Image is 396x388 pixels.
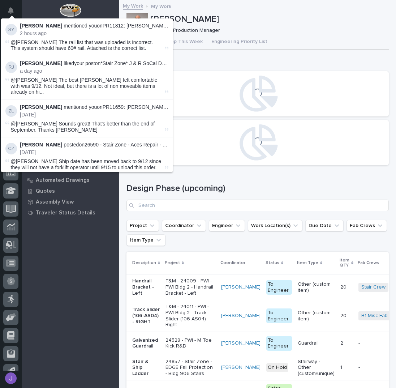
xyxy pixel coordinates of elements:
button: users-avatar [3,371,18,386]
a: [PERSON_NAME] [221,284,261,290]
p: Stairway - Other (custom/unique) [298,359,335,377]
button: Engineer [209,220,245,231]
div: On Hold [266,363,288,372]
div: To Engineer [266,280,292,295]
a: Quotes [22,186,119,196]
a: PR11812: [PERSON_NAME] - Hard Date - 26321 Crane system runways [103,23,267,29]
strong: [PERSON_NAME] [20,60,62,66]
a: 26590 - Stair Zone - Aces Repair - Apartment Complex [85,142,207,148]
p: T&M - 24011 - PWI - PWI Bldg 2 - Track Slider (106-AS04) - Right [165,304,215,328]
a: Traveler Status Details [22,207,119,218]
p: Stair & Ship Ladder [132,359,160,377]
p: Track Slider (106-AS04) - RIGHT [132,307,160,325]
button: To Shop This Week [152,35,207,50]
p: My Work [151,2,171,10]
p: Project [165,259,180,267]
button: Work Location(s) [248,220,302,231]
button: Notifications [3,3,18,18]
span: @[PERSON_NAME] The rail list that was uploaded is incorrect. This system should have 60# rail. At... [11,39,153,51]
div: Spenser Yoder [8,24,14,35]
p: Other (custom item) [298,281,335,294]
p: Item QTY [340,256,349,270]
p: [DATE] [20,149,168,155]
p: liked your post on *Stair Zone* J & R SoCal Door - Straight Stair : [20,60,168,67]
p: Status [266,259,279,267]
strong: [PERSON_NAME] [20,142,62,148]
p: 24528 - PWI - M Toe Kick R&D [165,337,215,350]
p: Assembly View [36,199,74,205]
div: To Engineer [266,336,292,351]
button: Item Type [126,234,165,246]
p: Description [132,259,156,267]
a: [PERSON_NAME] [221,313,261,319]
img: Workspace Logo [60,4,81,17]
p: 20 [340,283,348,290]
p: a day ago [20,68,168,74]
a: PR11659: [PERSON_NAME] - 26441 FSTRGM10 Crane System [103,104,249,110]
p: [DATE] [20,112,168,118]
p: 2 [340,339,345,346]
input: Search [126,200,389,211]
p: Traveler Status Details [36,210,95,216]
p: 24857 - Stair Zone - EDGE Fall Protection - Bldg 906 Stairs [165,359,215,377]
p: Other (custom item) [298,310,335,322]
p: 2 hours ago [20,30,168,37]
p: posted on : [20,142,168,148]
p: Fab Crews [358,259,379,267]
span: @[PERSON_NAME] Ship date has been moved back to 9/12 since they will not have a forklift operator... [11,158,162,170]
p: Galvanized Guardrail [132,337,160,350]
a: Assembly View [22,196,119,207]
a: [PERSON_NAME] [221,340,261,346]
p: Assistant Production Manager [151,27,383,34]
button: Due Date [305,220,344,231]
button: Coordinator [162,220,206,231]
strong: [PERSON_NAME] [20,104,62,110]
button: Engineering Priority List [207,35,272,50]
p: mentioned you on : [20,23,168,29]
p: 20 [340,311,348,319]
p: T&M - 24009 - PWI - PWI Bldg 2 - Handrail Bracket - Left [165,278,215,296]
strong: [PERSON_NAME] [20,23,62,29]
div: To Engineer [266,308,292,324]
h1: Design Phase (upcoming) [126,183,389,194]
div: Notifications [9,7,18,19]
p: 1 [340,363,344,371]
p: Item Type [297,259,318,267]
p: [PERSON_NAME] [151,14,386,25]
span: @[PERSON_NAME] The best [PERSON_NAME] felt comfortable with was 9/12. Not ideal, but there is a l... [11,77,163,95]
a: [PERSON_NAME] [221,364,261,371]
p: Automated Drawings [36,177,90,184]
span: @[PERSON_NAME] Sounds great! That's better than the end of September. Thanks [PERSON_NAME] [11,121,155,133]
a: Automated Drawings [22,175,119,186]
div: Roark Jones [8,61,14,73]
div: Zac Lechlitner [9,105,14,117]
a: My Work [123,1,143,10]
div: Cole Ziegler [8,143,14,154]
p: Guardrail [298,340,335,346]
button: Fab Crews [346,220,387,231]
p: Handrail Bracket - Left [132,278,160,296]
a: B1 Misc Fab [361,313,388,319]
p: Coordinator [220,259,245,267]
p: Quotes [36,188,55,195]
p: mentioned you on : [20,104,168,110]
a: Stair Crew [361,284,386,290]
button: Project [126,220,159,231]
